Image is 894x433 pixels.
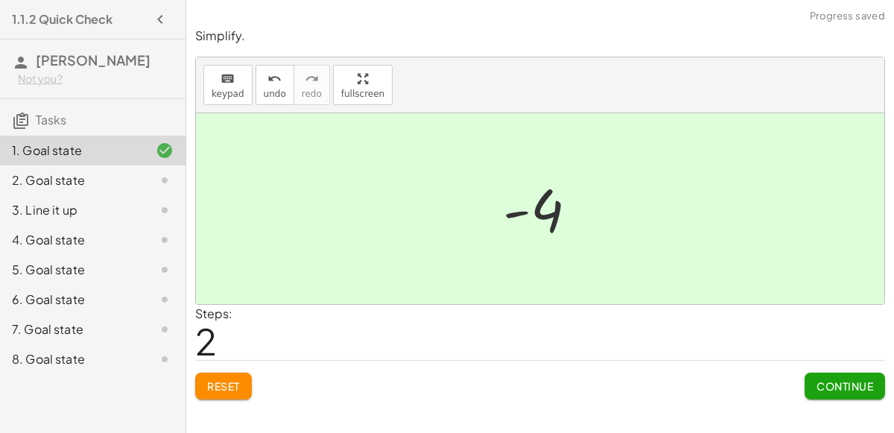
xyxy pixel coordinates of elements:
[207,379,240,393] span: Reset
[203,65,253,105] button: keyboardkeypad
[12,350,132,368] div: 8. Goal state
[12,171,132,189] div: 2. Goal state
[264,89,286,99] span: undo
[12,291,132,309] div: 6. Goal state
[156,261,174,279] i: Task not started.
[156,201,174,219] i: Task not started.
[195,318,217,364] span: 2
[212,89,244,99] span: keypad
[156,350,174,368] i: Task not started.
[156,320,174,338] i: Task not started.
[156,291,174,309] i: Task not started.
[36,112,66,127] span: Tasks
[195,373,252,399] button: Reset
[256,65,294,105] button: undoundo
[333,65,393,105] button: fullscreen
[305,70,319,88] i: redo
[12,142,132,159] div: 1. Goal state
[12,261,132,279] div: 5. Goal state
[341,89,384,99] span: fullscreen
[156,231,174,249] i: Task not started.
[805,373,885,399] button: Continue
[267,70,282,88] i: undo
[302,89,322,99] span: redo
[817,379,873,393] span: Continue
[294,65,330,105] button: redoredo
[195,28,885,45] p: Simplify.
[12,10,112,28] h4: 1.1.2 Quick Check
[18,72,174,86] div: Not you?
[195,306,232,321] label: Steps:
[12,320,132,338] div: 7. Goal state
[221,70,235,88] i: keyboard
[12,201,132,219] div: 3. Line it up
[12,231,132,249] div: 4. Goal state
[156,142,174,159] i: Task finished and correct.
[36,51,150,69] span: [PERSON_NAME]
[810,9,885,24] span: Progress saved
[156,171,174,189] i: Task not started.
